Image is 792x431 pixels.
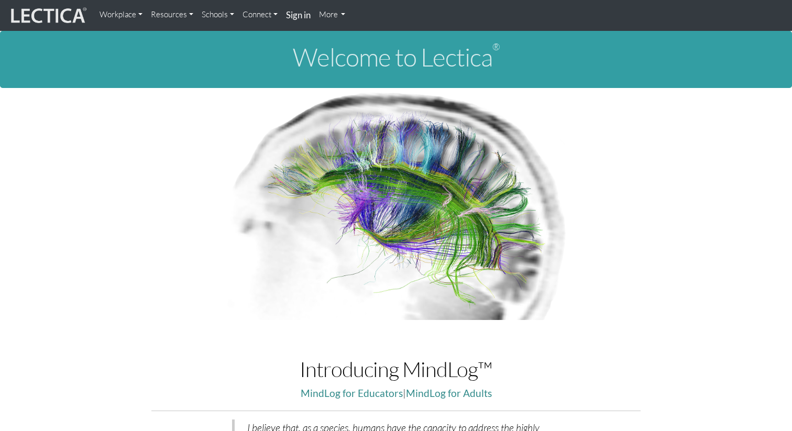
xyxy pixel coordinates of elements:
[8,43,784,71] h1: Welcome to Lectica
[151,385,641,402] p: |
[315,4,350,25] a: More
[95,4,147,25] a: Workplace
[406,387,492,399] a: MindLog for Adults
[286,9,311,20] strong: Sign in
[282,4,315,27] a: Sign in
[147,4,197,25] a: Resources
[197,4,238,25] a: Schools
[238,4,282,25] a: Connect
[8,6,87,26] img: lecticalive
[222,88,570,321] img: Human Connectome Project Image
[151,358,641,381] h1: Introducing MindLog™
[492,41,500,52] sup: ®
[301,387,403,399] a: MindLog for Educators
